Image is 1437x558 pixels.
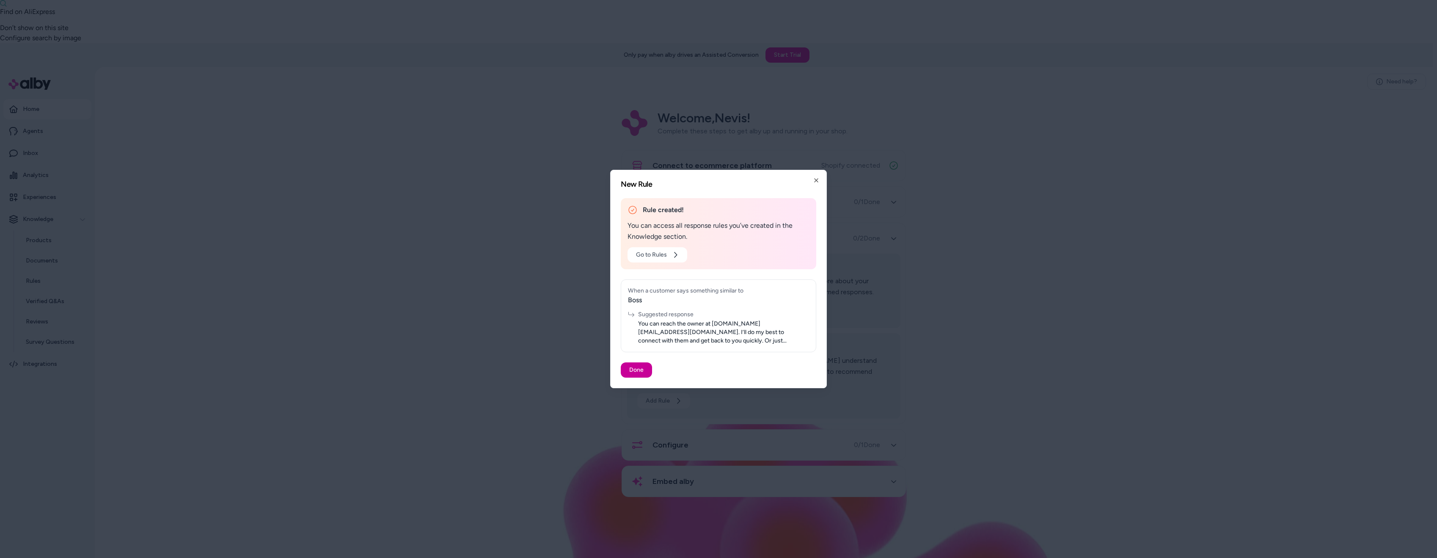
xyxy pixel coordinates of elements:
[638,310,790,319] div: Suggested response
[628,247,687,262] a: Go to Rules
[621,362,652,378] button: Done
[628,287,809,295] div: When a customer says something similar to
[643,205,684,215] span: Rule created!
[638,320,790,345] span: You can reach the owner at [DOMAIN_NAME][EMAIL_ADDRESS][DOMAIN_NAME]. I’ll do my best to connect ...
[628,220,806,242] p: You can access all response rules you’ve created in the Knowledge section.
[621,180,816,188] h2: New Rule
[628,295,809,305] div: Boss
